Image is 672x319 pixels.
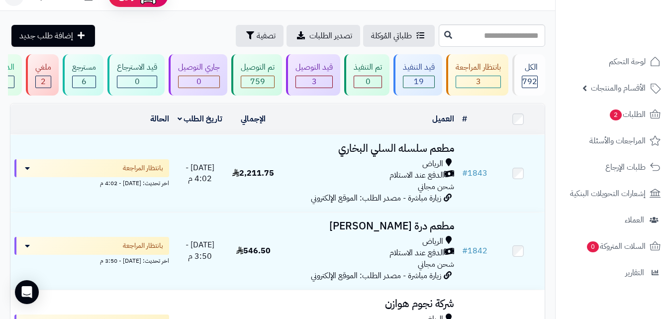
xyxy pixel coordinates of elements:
h3: مطعم درة [PERSON_NAME] [284,220,454,232]
span: إشعارات التحويلات البنكية [570,187,646,201]
span: التقارير [625,266,644,280]
span: طلباتي المُوكلة [371,30,412,42]
span: 3 [476,76,481,88]
span: شحن مجاني [418,181,454,193]
div: الكل [522,62,538,73]
a: الإجمالي [241,113,266,125]
a: الطلبات2 [562,103,666,126]
div: 0 [354,76,382,88]
span: 0 [135,76,140,88]
a: بانتظار المراجعة 3 [444,54,510,96]
a: # [462,113,467,125]
span: لوحة التحكم [609,55,646,69]
span: # [462,167,468,179]
div: 3 [456,76,500,88]
span: [DATE] - 3:50 م [186,239,214,262]
div: 2 [36,76,51,88]
div: اخر تحديث: [DATE] - 3:50 م [14,255,169,265]
span: # [462,245,468,257]
span: 2,211.75 [232,167,274,179]
div: قيد التوصيل [295,62,333,73]
span: العملاء [625,213,644,227]
div: اخر تحديث: [DATE] - 4:02 م [14,177,169,188]
span: 792 [522,76,537,88]
div: قيد الاسترجاع [117,62,157,73]
span: السلات المتروكة [586,239,646,253]
a: #1842 [462,245,487,257]
span: بانتظار المراجعة [123,163,163,173]
a: العميل [432,113,454,125]
div: 759 [241,76,274,88]
div: 6 [73,76,96,88]
div: 0 [179,76,219,88]
div: 19 [403,76,434,88]
div: 3 [296,76,332,88]
a: السلات المتروكة0 [562,234,666,258]
span: 0 [586,241,599,253]
a: تم التوصيل 759 [229,54,284,96]
span: شحن مجاني [418,258,454,270]
span: بانتظار المراجعة [123,241,163,251]
span: المراجعات والأسئلة [589,134,646,148]
a: #1843 [462,167,487,179]
span: الدفع عند الاستلام [389,247,444,259]
span: الرياض [422,236,443,247]
span: 2 [41,76,46,88]
a: الحالة [150,113,169,125]
h3: مطعم سلسله السلي البخاري [284,143,454,154]
span: الرياض [422,158,443,170]
a: قيد الاسترجاع 0 [105,54,167,96]
div: Open Intercom Messenger [15,280,39,304]
a: تاريخ الطلب [178,113,223,125]
a: العملاء [562,208,666,232]
a: قيد التنفيذ 19 [391,54,444,96]
h3: شركة نجوم هوازن [284,298,454,310]
button: تصفية [236,25,284,47]
span: 546.50 [236,245,271,257]
span: زيارة مباشرة - مصدر الطلب: الموقع الإلكتروني [311,270,441,282]
span: تصفية [257,30,276,42]
span: الأقسام والمنتجات [591,81,646,95]
span: 0 [366,76,371,88]
a: إضافة طلب جديد [11,25,95,47]
a: إشعارات التحويلات البنكية [562,182,666,206]
span: 6 [82,76,87,88]
a: جاري التوصيل 0 [167,54,229,96]
a: المراجعات والأسئلة [562,129,666,153]
a: تم التنفيذ 0 [342,54,391,96]
div: تم التوصيل [241,62,275,73]
div: قيد التنفيذ [403,62,435,73]
img: logo-2.png [604,15,663,36]
span: 19 [414,76,424,88]
div: جاري التوصيل [178,62,220,73]
span: الدفع عند الاستلام [389,170,444,181]
a: التقارير [562,261,666,285]
a: لوحة التحكم [562,50,666,74]
div: ملغي [35,62,51,73]
a: طلبات الإرجاع [562,155,666,179]
div: 0 [117,76,157,88]
span: 2 [609,109,622,121]
span: إضافة طلب جديد [19,30,73,42]
span: 0 [196,76,201,88]
span: طلبات الإرجاع [605,160,646,174]
span: زيارة مباشرة - مصدر الطلب: الموقع الإلكتروني [311,192,441,204]
span: [DATE] - 4:02 م [186,162,214,185]
a: تصدير الطلبات [287,25,360,47]
span: الطلبات [609,107,646,121]
span: تصدير الطلبات [309,30,352,42]
span: 3 [312,76,317,88]
a: ملغي 2 [24,54,61,96]
div: بانتظار المراجعة [456,62,501,73]
div: مسترجع [72,62,96,73]
a: مسترجع 6 [61,54,105,96]
a: قيد التوصيل 3 [284,54,342,96]
a: طلباتي المُوكلة [363,25,435,47]
span: 759 [250,76,265,88]
div: تم التنفيذ [354,62,382,73]
a: الكل792 [510,54,547,96]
